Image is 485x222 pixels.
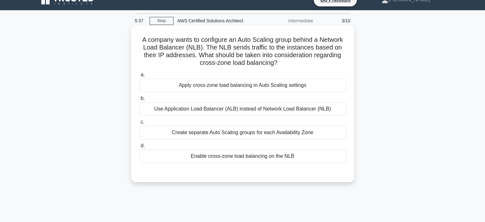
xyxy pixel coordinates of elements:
span: b. [141,96,145,101]
div: Use Application Load Balancer (ALB) instead of Network Load Balancer (NLB) [139,102,346,116]
div: Create separate Auto Scaling groups for each Availability Zone [139,126,346,139]
span: d. [141,143,145,148]
div: Intermediate [261,14,317,27]
span: c. [141,119,144,125]
h5: A company wants to configure an Auto Scaling group behind a Network Load Balancer (NLB). The NLB ... [139,36,347,67]
a: Stop [150,17,173,25]
div: Enable cross-zone load balancing on the NLB [139,149,346,163]
div: 5:37 [131,14,150,27]
div: 3/10 [317,14,354,27]
div: AWS Certified Solutions Architect [173,14,261,27]
div: Apply cross-zone load balancing in Auto Scaling settings [139,79,346,92]
span: a. [141,72,145,77]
